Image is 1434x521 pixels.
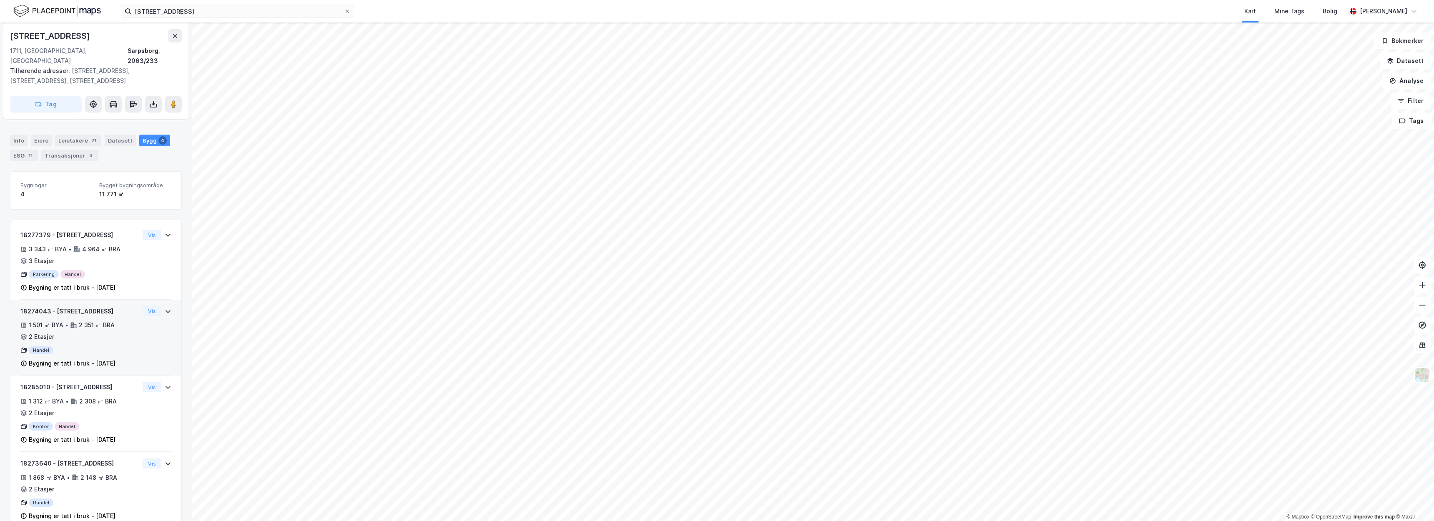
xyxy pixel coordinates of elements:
[68,246,72,253] div: •
[1323,6,1337,16] div: Bolig
[82,244,120,254] div: 4 964 ㎡ BRA
[29,511,115,521] div: Bygning er tatt i bruk - [DATE]
[29,320,63,330] div: 1 501 ㎡ BYA
[10,96,82,113] button: Tag
[143,382,161,392] button: Vis
[65,322,68,328] div: •
[29,484,54,494] div: 2 Etasjer
[10,135,28,146] div: Info
[67,474,70,481] div: •
[87,151,95,160] div: 3
[1392,113,1431,129] button: Tags
[13,4,101,18] img: logo.f888ab2527a4732fd821a326f86c7f29.svg
[29,396,64,406] div: 1 312 ㎡ BYA
[143,230,161,240] button: Vis
[41,150,98,161] div: Transaksjoner
[158,136,167,145] div: 4
[90,136,98,145] div: 21
[20,189,93,199] div: 4
[20,182,93,189] span: Bygninger
[1274,6,1304,16] div: Mine Tags
[10,46,128,66] div: 1711, [GEOGRAPHIC_DATA], [GEOGRAPHIC_DATA]
[1392,481,1434,521] iframe: Chat Widget
[31,135,52,146] div: Eiere
[1414,367,1430,383] img: Z
[128,46,182,66] div: Sarpsborg, 2063/233
[10,29,92,43] div: [STREET_ADDRESS]
[1311,514,1351,520] a: OpenStreetMap
[139,135,170,146] div: Bygg
[143,306,161,316] button: Vis
[55,135,101,146] div: Leietakere
[29,244,67,254] div: 3 343 ㎡ BYA
[131,5,344,18] input: Søk på adresse, matrikkel, gårdeiere, leietakere eller personer
[1392,481,1434,521] div: Kontrollprogram for chat
[29,256,54,266] div: 3 Etasjer
[29,358,115,368] div: Bygning er tatt i bruk - [DATE]
[1391,93,1431,109] button: Filter
[1374,33,1431,49] button: Bokmerker
[10,66,175,86] div: [STREET_ADDRESS], [STREET_ADDRESS], [STREET_ADDRESS]
[20,230,139,240] div: 18277379 - [STREET_ADDRESS]
[79,396,117,406] div: 2 308 ㎡ BRA
[1286,514,1309,520] a: Mapbox
[10,150,38,161] div: ESG
[1360,6,1407,16] div: [PERSON_NAME]
[20,382,139,392] div: 18285010 - [STREET_ADDRESS]
[26,151,35,160] div: 11
[1244,6,1256,16] div: Kart
[1354,514,1395,520] a: Improve this map
[20,306,139,316] div: 18274043 - [STREET_ADDRESS]
[29,408,54,418] div: 2 Etasjer
[29,435,115,445] div: Bygning er tatt i bruk - [DATE]
[143,458,161,468] button: Vis
[10,67,72,74] span: Tilhørende adresser:
[65,398,69,405] div: •
[1380,53,1431,69] button: Datasett
[29,283,115,293] div: Bygning er tatt i bruk - [DATE]
[105,135,136,146] div: Datasett
[29,332,54,342] div: 2 Etasjer
[99,189,171,199] div: 11 771 ㎡
[79,320,115,330] div: 2 351 ㎡ BRA
[99,182,171,189] span: Bygget bygningsområde
[29,473,65,483] div: 1 868 ㎡ BYA
[20,458,139,468] div: 18273640 - [STREET_ADDRESS]
[1382,73,1431,89] button: Analyse
[80,473,117,483] div: 2 148 ㎡ BRA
